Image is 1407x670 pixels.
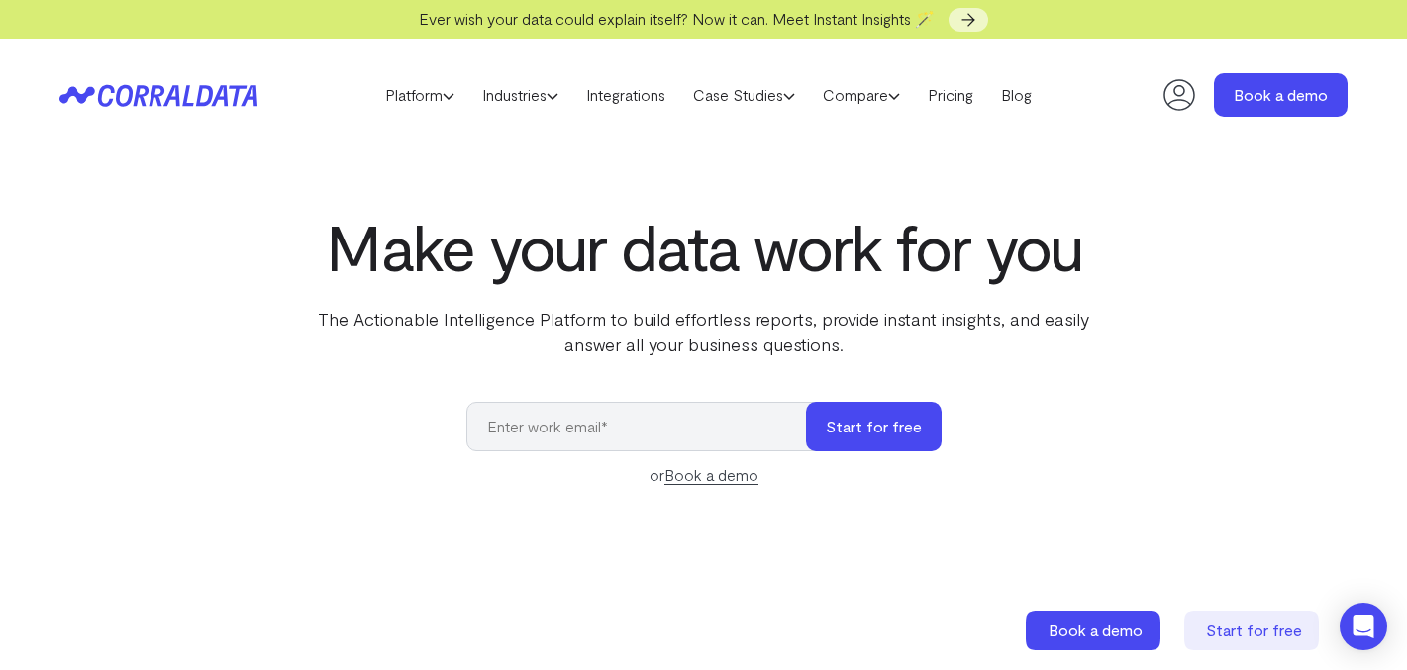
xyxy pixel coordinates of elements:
span: Book a demo [1049,621,1143,639]
a: Platform [371,80,468,110]
a: Start for free [1184,611,1323,650]
span: Ever wish your data could explain itself? Now it can. Meet Instant Insights 🪄 [419,9,935,28]
a: Book a demo [1026,611,1164,650]
a: Case Studies [679,80,809,110]
input: Enter work email* [466,402,826,451]
a: Book a demo [664,465,758,485]
a: Compare [809,80,914,110]
div: or [466,463,942,487]
h1: Make your data work for you [300,211,1108,282]
button: Start for free [806,402,942,451]
p: The Actionable Intelligence Platform to build effortless reports, provide instant insights, and e... [300,306,1108,357]
div: Open Intercom Messenger [1340,603,1387,650]
a: Pricing [914,80,987,110]
span: Start for free [1206,621,1302,639]
a: Industries [468,80,572,110]
a: Blog [987,80,1046,110]
a: Book a demo [1214,73,1348,117]
a: Integrations [572,80,679,110]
